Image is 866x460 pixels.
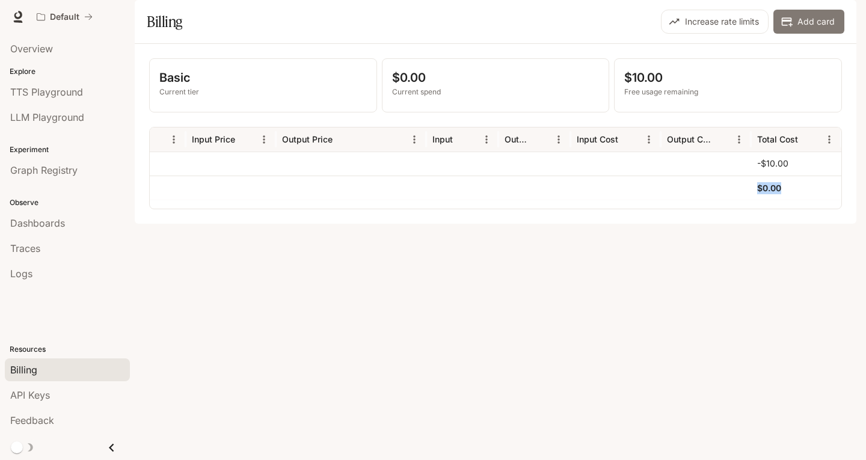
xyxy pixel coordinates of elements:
[165,130,183,149] button: Menu
[757,134,798,144] div: Total Cost
[282,134,333,144] div: Output Price
[624,69,832,87] p: $10.00
[159,69,367,87] p: Basic
[159,87,367,97] p: Current tier
[334,130,352,149] button: Sort
[624,87,832,97] p: Free usage remaining
[550,130,568,149] button: Menu
[432,134,453,144] div: Input
[577,134,618,144] div: Input Cost
[192,134,235,144] div: Input Price
[392,69,600,87] p: $0.00
[532,130,550,149] button: Sort
[619,130,637,149] button: Sort
[820,130,838,149] button: Menu
[147,10,182,34] h1: Billing
[255,130,273,149] button: Menu
[773,10,844,34] button: Add card
[454,130,472,149] button: Sort
[757,158,788,170] p: -$10.00
[405,130,423,149] button: Menu
[799,130,817,149] button: Sort
[478,130,496,149] button: Menu
[730,130,748,149] button: Menu
[667,134,711,144] div: Output Cost
[757,182,781,194] h6: $0.00
[505,134,530,144] div: Output
[392,87,600,97] p: Current spend
[31,5,98,29] button: All workspaces
[640,130,658,149] button: Menu
[712,130,730,149] button: Sort
[50,12,79,22] p: Default
[236,130,254,149] button: Sort
[661,10,769,34] button: Increase rate limits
